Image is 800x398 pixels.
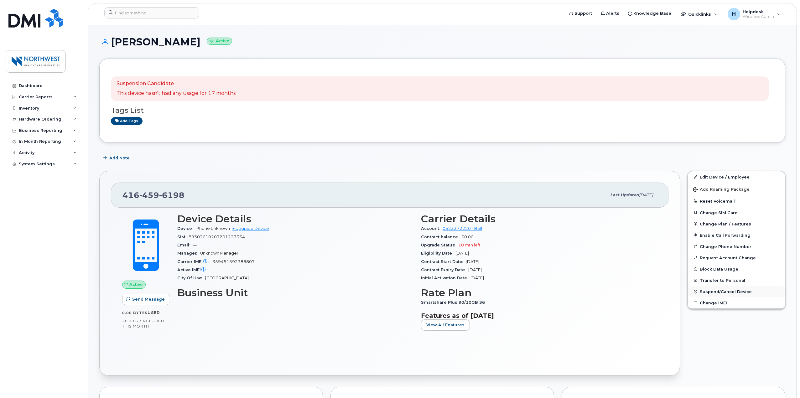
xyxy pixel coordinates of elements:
h3: Business Unit [177,287,413,298]
span: — [193,243,197,247]
h3: Tags List [111,106,774,114]
a: Edit Device / Employee [688,171,785,183]
button: Transfer to Personal [688,275,785,286]
span: 20.00 GB [122,319,142,323]
button: Add Roaming Package [688,183,785,195]
button: Suspend/Cancel Device [688,286,785,297]
span: [GEOGRAPHIC_DATA] [205,276,249,280]
span: Contract Expiry Date [421,267,468,272]
span: 359451592388807 [212,259,255,264]
button: Block Data Usage [688,263,785,275]
span: $0.00 [461,235,474,239]
p: Suspension Candidate [117,80,236,87]
button: Change SIM Card [688,207,785,218]
button: Reset Voicemail [688,195,785,207]
span: [DATE] [455,251,469,256]
span: used [148,310,160,315]
span: [DATE] [639,193,653,197]
a: + Upgrade Device [232,226,269,231]
button: Change Phone Number [688,241,785,252]
span: Contract Start Date [421,259,466,264]
span: Contract balance [421,235,461,239]
button: Change IMEI [688,297,785,308]
h3: Device Details [177,213,413,225]
span: View All Features [426,322,465,328]
button: Enable Call Forwarding [688,230,785,241]
span: Send Message [132,296,165,302]
h3: Features as of [DATE] [421,312,657,319]
span: 459 [139,190,159,200]
span: — [210,267,215,272]
h3: Rate Plan [421,287,657,298]
span: SIM [177,235,189,239]
span: 416 [122,190,184,200]
span: [DATE] [470,276,484,280]
h1: [PERSON_NAME] [99,36,785,47]
p: This device hasn't had any usage for 17 months [117,90,236,97]
span: Change Plan / Features [700,221,751,226]
span: Initial Activation Date [421,276,470,280]
button: Add Note [99,152,135,163]
span: 0.00 Bytes [122,311,148,315]
span: Enable Call Forwarding [700,233,751,237]
span: Unknown Manager [200,251,238,256]
span: 89302610207201227334 [189,235,245,239]
span: 10 mth left [458,243,481,247]
span: Carrier IMEI [177,259,212,264]
span: Account [421,226,443,231]
span: [DATE] [466,259,479,264]
span: Manager [177,251,200,256]
span: [DATE] [468,267,482,272]
button: Send Message [122,294,170,305]
span: Smartshare Plus 90/10GB 36 [421,300,488,305]
span: Last updated [610,193,639,197]
button: Request Account Change [688,252,785,263]
a: Add tags [111,117,143,125]
span: Active IMEI [177,267,210,272]
span: Eligibility Date [421,251,455,256]
a: 0523372220 - Bell [443,226,482,231]
span: 6198 [159,190,184,200]
span: Email [177,243,193,247]
span: iPhone Unknown [195,226,230,231]
span: Add Roaming Package [693,187,750,193]
span: City Of Use [177,276,205,280]
span: Active [129,282,143,287]
span: Suspend/Cancel Device [700,289,752,294]
button: Change Plan / Features [688,218,785,230]
small: Active [207,38,232,45]
button: View All Features [421,319,470,331]
span: included this month [122,318,164,329]
span: Upgrade Status [421,243,458,247]
span: Add Note [109,155,130,161]
span: Device [177,226,195,231]
h3: Carrier Details [421,213,657,225]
